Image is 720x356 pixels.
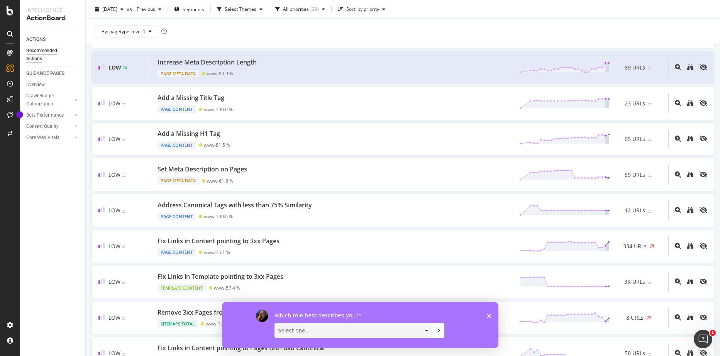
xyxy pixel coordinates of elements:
[158,129,220,138] div: Add a Missing H1 Tag
[102,28,146,34] span: By: pagetype Level 1
[122,210,125,213] img: Equal
[283,7,309,12] div: All priorities
[687,242,693,250] a: binoculars
[700,243,707,249] div: eye-slash
[158,248,196,256] div: Page Content
[335,3,388,15] button: Sort: by priority
[122,103,125,105] img: Equal
[26,14,79,23] div: ActionBoard
[207,71,233,76] div: www - 89.9 %
[158,58,257,67] div: Increase Meta Description Length
[134,3,164,15] button: Previous
[648,353,651,356] img: Equal
[700,171,707,178] div: eye-slash
[700,100,707,106] div: eye-slash
[648,210,651,213] img: Equal
[204,249,230,255] div: www - 75.1 %
[687,207,693,213] div: binoculars
[694,330,712,348] iframe: Intercom live chat
[207,178,233,184] div: www - 61.8 %
[624,278,645,286] span: 3K URLs
[700,278,707,285] div: eye-slash
[158,201,312,210] div: Address Canonical Tags with less than 75% Similarity
[26,92,72,108] a: Crawl Budget Optimization
[26,111,72,119] a: Bots Performance
[26,70,64,78] div: GUIDANCE PAGES
[648,282,651,284] img: Equal
[623,242,647,250] span: 334 URLs
[687,100,693,107] a: binoculars
[214,285,240,291] div: www - 57.4 %
[222,302,498,348] iframe: Enquête de Laura de Botify
[158,177,199,185] div: Page Meta Data
[134,6,155,12] span: Previous
[648,175,651,177] img: Equal
[687,135,693,142] a: binoculars
[108,242,120,250] span: Low
[675,243,681,249] div: magnifying-glass-plus
[625,64,645,71] span: 89 URLs
[26,47,73,63] div: Recommended Actions
[687,314,693,321] a: binoculars
[687,64,693,70] div: binoculars
[675,171,681,178] div: magnifying-glass-plus
[122,175,125,177] img: Equal
[26,70,80,78] a: GUIDANCE PAGES
[675,278,681,285] div: magnifying-glass-plus
[183,6,204,12] span: Segments
[26,81,80,89] a: Overview
[625,135,645,143] span: 65 URLs
[648,67,651,70] img: Equal
[346,7,379,12] div: Sort: by priority
[26,122,59,131] div: Content Quality
[675,64,681,70] div: magnifying-glass-plus
[26,92,67,108] div: Crawl Budget Optimization
[700,350,707,356] div: eye-slash
[675,207,681,213] div: magnifying-glass-plus
[158,308,272,317] div: Remove 3xx Pages from XML Sitemaps
[700,207,707,213] div: eye-slash
[122,353,125,356] img: Equal
[204,142,230,148] div: www - 81.5 %
[687,207,693,214] a: binoculars
[204,107,233,112] div: www - 100.0 %
[122,317,125,320] img: Equal
[158,165,247,174] div: Set Meta Description on Pages
[700,64,707,70] div: eye-slash
[700,136,707,142] div: eye-slash
[158,93,224,102] div: Add a Missing Title Tag
[687,64,693,71] a: binoculars
[158,272,283,281] div: Fix Links in Template pointing to 3xx Pages
[310,7,319,12] div: ( 39 )
[26,36,46,44] div: ACTIONS
[158,213,196,220] div: Page Content
[108,64,121,71] span: Low
[108,171,120,178] span: Low
[158,320,198,328] div: Sitemaps Total
[158,141,196,149] div: Page Content
[204,214,233,219] div: www - 100.0 %
[108,314,120,321] span: Low
[675,314,681,320] div: magnifying-glass-plus
[108,278,120,285] span: Low
[16,111,23,118] div: Tooltip anchor
[95,25,158,37] button: By: pagetype Level 1
[92,3,127,15] button: [DATE]
[26,122,72,131] a: Content Quality
[158,344,325,353] div: Fix Links in Content pointing to Pages with bad Canonical
[687,243,693,249] div: binoculars
[625,171,645,179] span: 89 URLs
[675,350,681,356] div: magnifying-glass-plus
[687,278,693,285] div: binoculars
[225,7,256,12] div: Select Themes
[648,139,651,141] img: Equal
[108,207,120,214] span: Low
[158,237,280,246] div: Fix Links in Content pointing to 3xx Pages
[26,134,59,142] div: Core Web Vitals
[171,3,207,15] button: Segments
[675,136,681,142] div: magnifying-glass-plus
